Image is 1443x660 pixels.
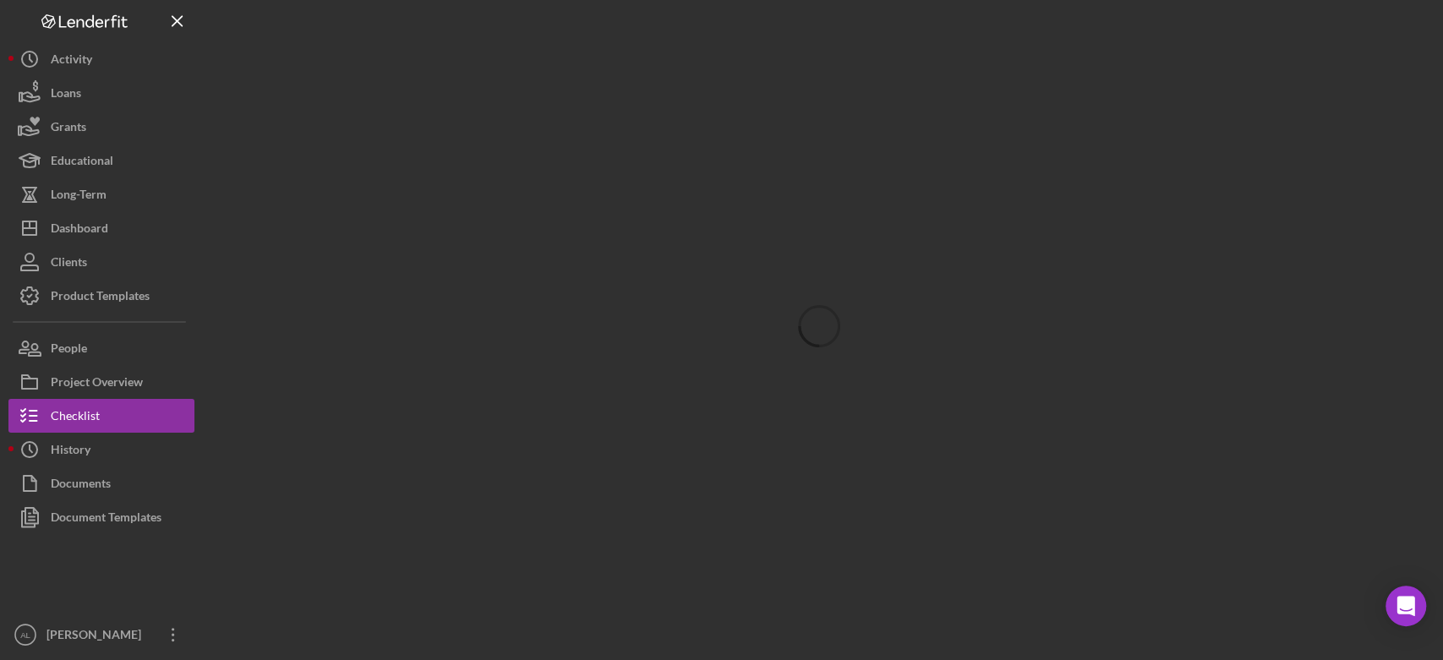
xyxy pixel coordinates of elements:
[51,42,92,80] div: Activity
[51,279,150,317] div: Product Templates
[51,399,100,437] div: Checklist
[51,433,90,471] div: History
[51,76,81,114] div: Loans
[51,110,86,148] div: Grants
[20,630,30,640] text: AL
[51,177,107,215] div: Long-Term
[8,365,194,399] button: Project Overview
[8,245,194,279] button: Clients
[51,211,108,249] div: Dashboard
[8,466,194,500] button: Documents
[51,331,87,369] div: People
[8,500,194,534] button: Document Templates
[1386,586,1426,626] div: Open Intercom Messenger
[8,76,194,110] button: Loans
[8,211,194,245] button: Dashboard
[8,399,194,433] button: Checklist
[8,42,194,76] button: Activity
[51,466,111,505] div: Documents
[42,618,152,656] div: [PERSON_NAME]
[8,144,194,177] button: Educational
[8,279,194,313] button: Product Templates
[8,433,194,466] button: History
[51,144,113,182] div: Educational
[51,365,143,403] div: Project Overview
[51,500,161,538] div: Document Templates
[51,245,87,283] div: Clients
[8,110,194,144] button: Grants
[8,618,194,652] button: AL[PERSON_NAME]
[8,331,194,365] button: People
[8,177,194,211] button: Long-Term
